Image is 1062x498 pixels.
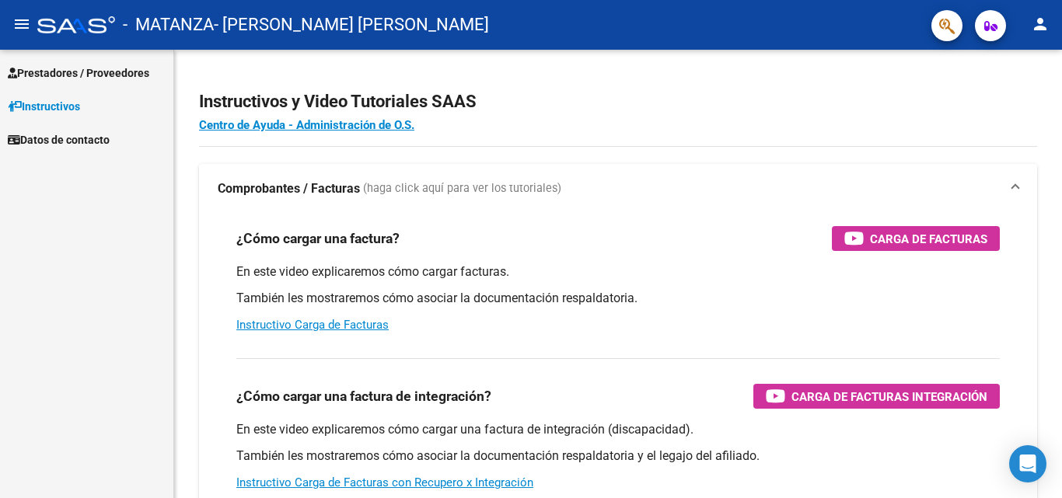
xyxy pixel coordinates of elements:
[218,180,360,197] strong: Comprobantes / Facturas
[236,448,1000,465] p: También les mostraremos cómo asociar la documentación respaldatoria y el legajo del afiliado.
[123,8,214,42] span: - MATANZA
[236,290,1000,307] p: También les mostraremos cómo asociar la documentación respaldatoria.
[8,131,110,148] span: Datos de contacto
[753,384,1000,409] button: Carga de Facturas Integración
[236,318,389,332] a: Instructivo Carga de Facturas
[8,64,149,82] span: Prestadores / Proveedores
[236,475,533,489] a: Instructivo Carga de Facturas con Recupero x Integración
[870,229,987,249] span: Carga de Facturas
[1031,15,1050,33] mat-icon: person
[832,226,1000,251] button: Carga de Facturas
[363,180,561,197] span: (haga click aquí para ver los tutoriales)
[199,118,414,132] a: Centro de Ayuda - Administración de O.S.
[199,87,1037,117] h2: Instructivos y Video Tutoriales SAAS
[236,228,400,249] h3: ¿Cómo cargar una factura?
[12,15,31,33] mat-icon: menu
[8,98,80,115] span: Instructivos
[1009,445,1046,482] div: Open Intercom Messenger
[236,385,491,407] h3: ¿Cómo cargar una factura de integración?
[236,263,1000,280] p: En este video explicaremos cómo cargar facturas.
[236,421,1000,438] p: En este video explicaremos cómo cargar una factura de integración (discapacidad).
[199,164,1037,214] mat-expansion-panel-header: Comprobantes / Facturas (haga click aquí para ver los tutoriales)
[791,387,987,406] span: Carga de Facturas Integración
[214,8,489,42] span: - [PERSON_NAME] [PERSON_NAME]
